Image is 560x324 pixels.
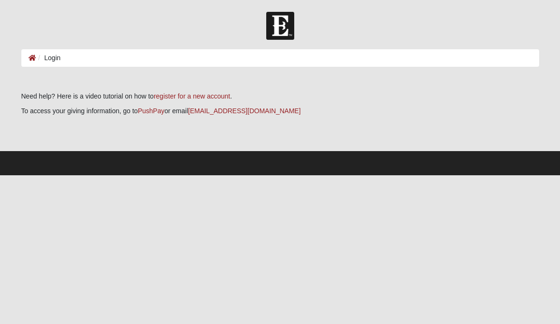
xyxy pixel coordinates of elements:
a: register for a new account [154,92,230,100]
a: [EMAIL_ADDRESS][DOMAIN_NAME] [188,107,300,115]
li: Login [36,53,61,63]
img: Church of Eleven22 Logo [266,12,294,40]
p: To access your giving information, go to or email [21,106,539,116]
a: PushPay [138,107,164,115]
p: Need help? Here is a video tutorial on how to . [21,91,539,101]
